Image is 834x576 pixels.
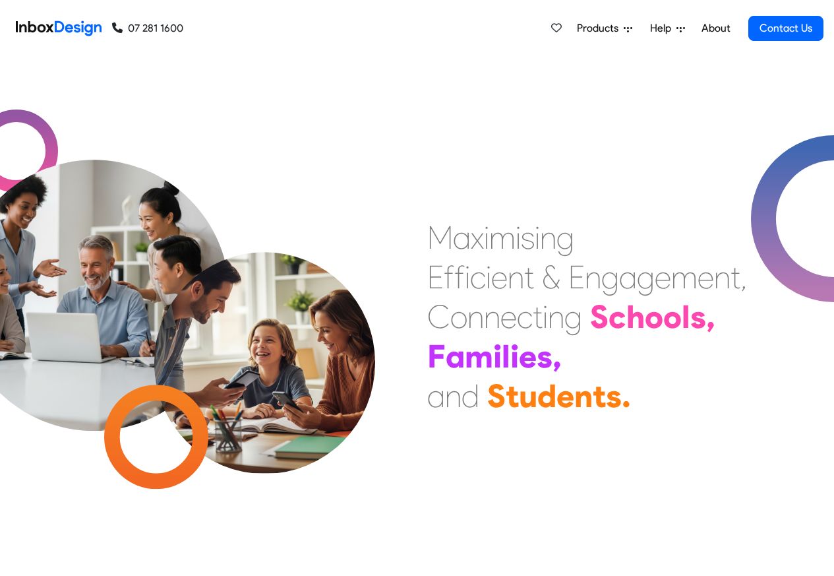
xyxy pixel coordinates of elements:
div: d [537,376,556,416]
div: g [556,218,574,257]
div: S [590,297,609,336]
div: M [427,218,453,257]
div: n [714,257,730,297]
a: About [698,15,734,42]
div: e [519,336,537,376]
div: t [533,297,543,336]
img: parents_with_child.png [127,197,403,474]
div: n [540,218,556,257]
div: t [730,257,740,297]
div: i [535,218,540,257]
div: t [593,376,606,416]
div: g [564,297,582,336]
div: a [453,218,471,257]
div: t [524,257,534,297]
div: l [682,297,690,336]
div: & [542,257,560,297]
span: Products [577,20,624,36]
div: i [465,257,470,297]
a: Contact Us [748,16,823,41]
div: i [543,297,548,336]
div: t [506,376,519,416]
div: Maximising Efficient & Engagement, Connecting Schools, Families, and Students. [427,218,747,416]
div: o [663,297,682,336]
div: e [556,376,574,416]
div: , [740,257,747,297]
div: m [489,218,516,257]
div: s [690,297,706,336]
div: n [508,257,524,297]
div: a [427,376,445,416]
div: i [516,218,521,257]
div: f [454,257,465,297]
div: e [698,257,714,297]
div: s [537,336,552,376]
span: Help [650,20,676,36]
div: g [601,257,619,297]
div: n [585,257,601,297]
div: , [552,336,562,376]
div: g [637,257,655,297]
a: 07 281 1600 [112,20,183,36]
div: n [484,297,500,336]
div: a [446,336,465,376]
div: m [671,257,698,297]
div: , [706,297,715,336]
div: s [606,376,622,416]
a: Help [645,15,690,42]
div: c [470,257,486,297]
div: s [521,218,535,257]
div: E [568,257,585,297]
div: a [619,257,637,297]
div: C [427,297,450,336]
div: i [493,336,502,376]
div: E [427,257,444,297]
div: n [548,297,564,336]
div: i [484,218,489,257]
div: i [486,257,491,297]
div: n [574,376,593,416]
div: n [445,376,462,416]
div: F [427,336,446,376]
div: d [462,376,479,416]
div: e [655,257,671,297]
div: c [609,297,626,336]
div: S [487,376,506,416]
div: e [491,257,508,297]
div: f [444,257,454,297]
div: x [471,218,484,257]
a: Products [572,15,638,42]
div: n [467,297,484,336]
div: o [450,297,467,336]
div: . [622,376,631,416]
div: l [502,336,510,376]
div: e [500,297,517,336]
div: o [645,297,663,336]
div: u [519,376,537,416]
div: i [510,336,519,376]
div: h [626,297,645,336]
div: c [517,297,533,336]
div: m [465,336,493,376]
